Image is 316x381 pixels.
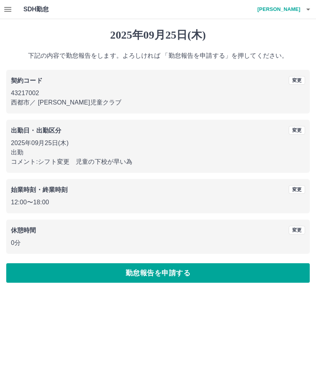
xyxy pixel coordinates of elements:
[11,148,305,157] p: 出勤
[11,238,305,248] p: 0分
[11,198,305,207] p: 12:00 〜 18:00
[6,263,310,283] button: 勤怠報告を申請する
[11,157,305,167] p: コメント: シフト変更 児童の下校が早い為
[11,127,61,134] b: 出勤日・出勤区分
[11,89,305,98] p: 43217002
[11,186,67,193] b: 始業時刻・終業時刻
[11,138,305,148] p: 2025年09月25日(木)
[11,227,36,234] b: 休憩時間
[289,226,305,234] button: 変更
[289,185,305,194] button: 変更
[289,126,305,135] button: 変更
[11,98,305,107] p: 西都市 ／ [PERSON_NAME]児童クラブ
[6,51,310,60] p: 下記の内容で勤怠報告をします。よろしければ 「勤怠報告を申請する」を押してください。
[11,77,43,84] b: 契約コード
[6,28,310,42] h1: 2025年09月25日(木)
[289,76,305,85] button: 変更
